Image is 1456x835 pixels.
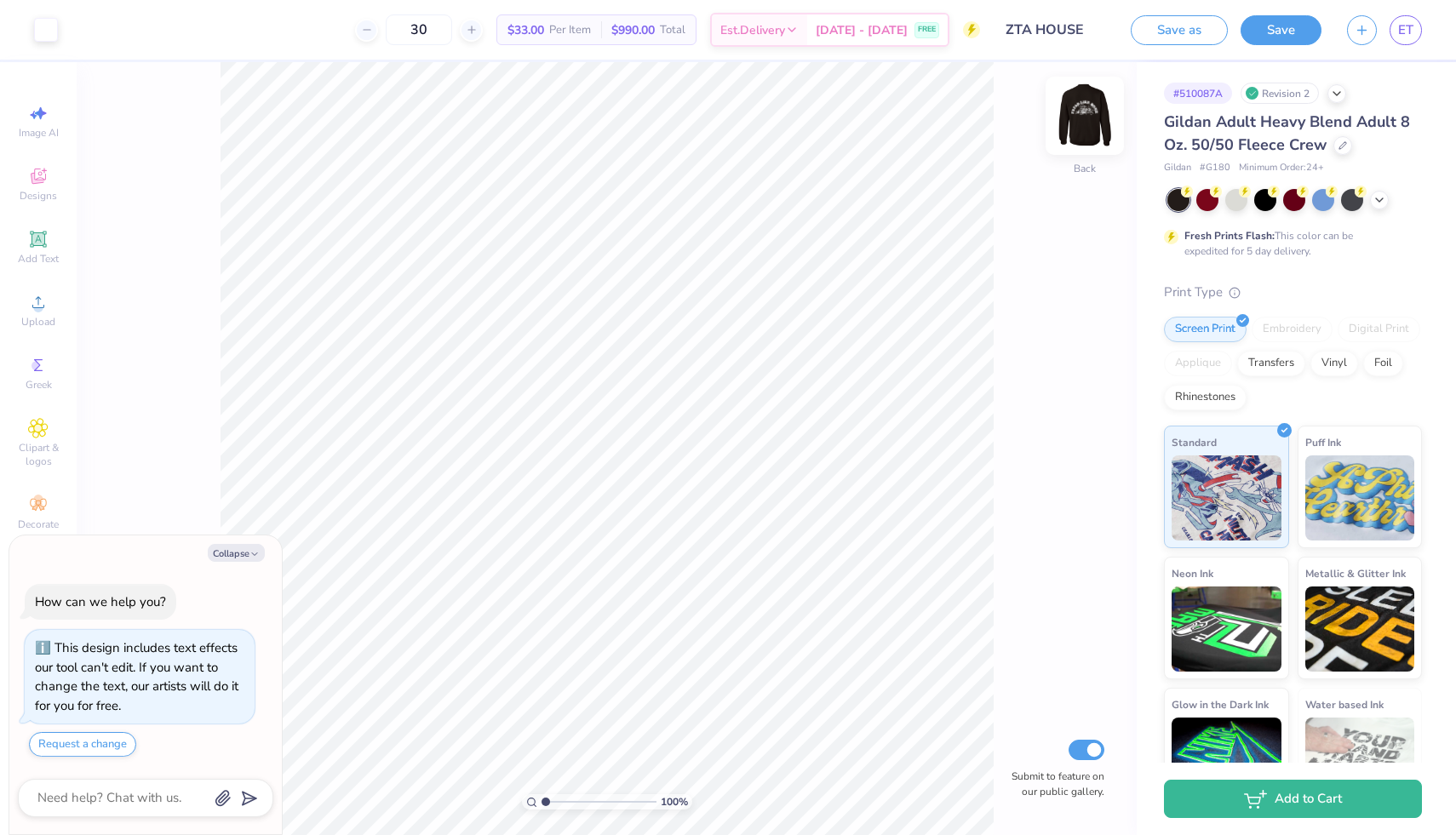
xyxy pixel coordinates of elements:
div: # 510087A [1164,83,1232,104]
span: Image AI [19,126,59,140]
span: Est. Delivery [720,21,785,39]
div: This color can be expedited for 5 day delivery. [1184,228,1394,259]
button: Add to Cart [1164,780,1422,818]
div: Applique [1164,351,1232,376]
span: # G180 [1200,161,1230,175]
span: Glow in the Dark Ink [1172,695,1269,713]
img: Back [1051,82,1119,150]
input: Untitled Design [993,13,1118,47]
span: $33.00 [507,21,544,39]
span: Standard [1172,433,1217,451]
div: Rhinestones [1164,385,1247,410]
img: Puff Ink [1305,455,1415,540]
button: Save [1241,15,1321,45]
span: [DATE] - [DATE] [816,21,908,39]
span: Gildan [1164,161,1191,175]
img: Glow in the Dark Ink [1172,718,1281,803]
span: Metallic & Glitter Ink [1305,564,1406,582]
input: – – [386,14,452,45]
img: Metallic & Glitter Ink [1305,586,1415,672]
span: Upload [21,315,55,329]
div: This design includes text effects our tool can't edit. If you want to change the text, our artist... [35,639,238,714]
span: Decorate [18,518,59,531]
span: Puff Ink [1305,433,1341,451]
span: FREE [918,24,936,36]
div: How can we help you? [35,593,166,610]
span: Designs [20,189,57,203]
button: Request a change [29,732,136,757]
span: Per Item [549,21,591,39]
div: Back [1074,161,1096,176]
span: Minimum Order: 24 + [1239,161,1324,175]
span: $990.00 [611,21,655,39]
div: Transfers [1237,351,1305,376]
span: ET [1398,20,1413,40]
a: ET [1390,15,1422,45]
img: Neon Ink [1172,586,1281,672]
div: Foil [1363,351,1403,376]
span: Greek [26,378,52,392]
img: Water based Ink [1305,718,1415,803]
span: Total [660,21,685,39]
img: Standard [1172,455,1281,540]
span: Add Text [18,252,59,266]
button: Save as [1131,15,1228,45]
strong: Fresh Prints Flash: [1184,229,1275,243]
label: Submit to feature on our public gallery. [1002,769,1104,799]
span: Neon Ink [1172,564,1213,582]
span: Gildan Adult Heavy Blend Adult 8 Oz. 50/50 Fleece Crew [1164,112,1410,155]
div: Revision 2 [1241,83,1319,104]
div: Screen Print [1164,317,1247,342]
span: Water based Ink [1305,695,1384,713]
span: 100 % [661,794,688,809]
button: Collapse [208,544,265,562]
span: Clipart & logos [9,441,68,468]
div: Digital Print [1338,317,1420,342]
div: Print Type [1164,283,1422,302]
div: Vinyl [1310,351,1358,376]
div: Embroidery [1252,317,1333,342]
